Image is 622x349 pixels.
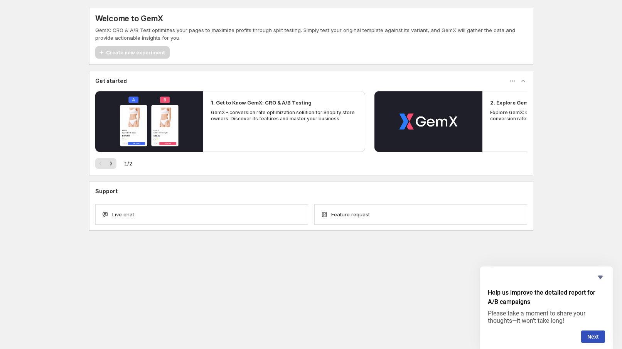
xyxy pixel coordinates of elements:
[331,211,370,218] span: Feature request
[112,211,134,218] span: Live chat
[95,26,527,42] p: GemX: CRO & A/B Test optimizes your pages to maximize profits through split testing. Simply test ...
[596,273,605,282] button: Hide survey
[488,273,605,343] div: Help us improve the detailed report for A/B campaigns
[95,14,163,23] h5: Welcome to GemX
[95,158,116,169] nav: Pagination
[106,158,116,169] button: Next
[581,330,605,343] button: Next question
[488,288,605,307] h2: Help us improve the detailed report for A/B campaigns
[488,310,605,324] p: Please take a moment to share your thoughts—it won’t take long!
[95,187,118,195] h3: Support
[124,160,132,167] span: 1 / 2
[95,91,203,152] button: Play video
[211,110,357,122] p: GemX - conversion rate optimization solution for Shopify store owners. Discover its features and ...
[490,99,610,106] h2: 2. Explore GemX: CRO & A/B Testing Use Cases
[374,91,482,152] button: Play video
[211,99,312,106] h2: 1. Get to Know GemX: CRO & A/B Testing
[95,77,127,85] h3: Get started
